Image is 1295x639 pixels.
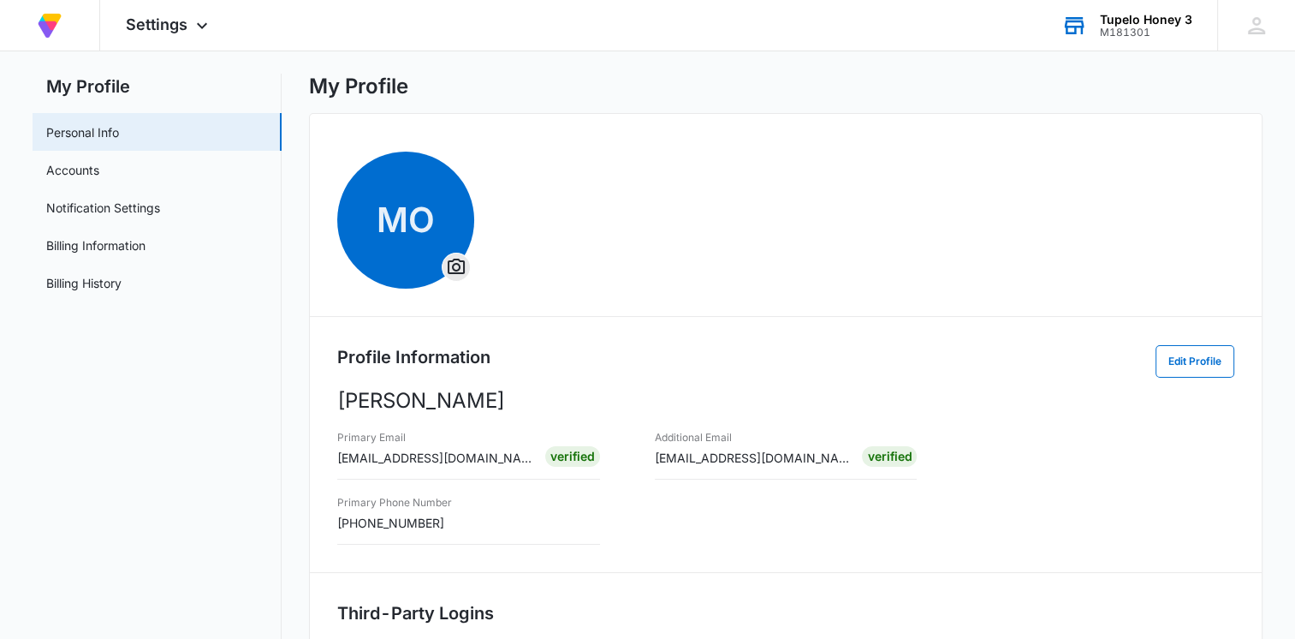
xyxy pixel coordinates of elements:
[337,344,490,370] h2: Profile Information
[545,446,600,467] div: Verified
[862,446,917,467] div: Verified
[655,451,861,465] span: [EMAIL_ADDRESS][DOMAIN_NAME]
[443,254,470,281] button: Overflow Menu
[337,600,1234,626] h2: Third-Party Logins
[126,15,187,33] span: Settings
[337,492,452,532] div: [PHONE_NUMBER]
[34,10,65,41] img: Volusion
[337,451,544,465] span: [EMAIL_ADDRESS][DOMAIN_NAME]
[337,430,533,445] h3: Primary Email
[46,236,146,254] a: Billing Information
[337,152,474,289] span: MO
[337,495,452,511] h3: Primary Phone Number
[46,199,160,217] a: Notification Settings
[1100,27,1192,39] div: account id
[33,74,282,99] h2: My Profile
[337,385,1234,416] p: [PERSON_NAME]
[1100,13,1192,27] div: account name
[46,274,122,292] a: Billing History
[309,74,408,99] h1: My Profile
[337,152,474,289] span: MOOverflow Menu
[655,430,851,445] h3: Additional Email
[1155,345,1234,378] button: Edit Profile
[46,161,99,179] a: Accounts
[46,123,119,141] a: Personal Info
